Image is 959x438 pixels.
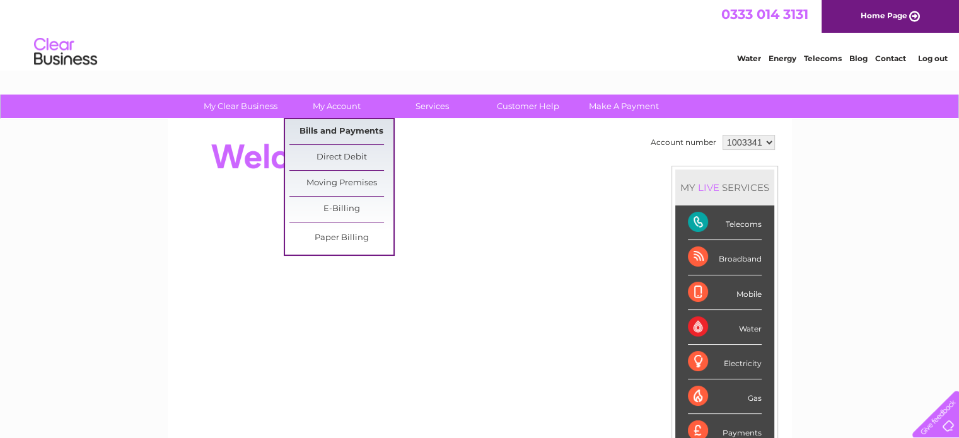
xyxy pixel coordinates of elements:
a: Moving Premises [289,171,393,196]
a: My Clear Business [189,95,293,118]
a: Direct Debit [289,145,393,170]
a: My Account [284,95,388,118]
a: Customer Help [476,95,580,118]
a: Paper Billing [289,226,393,251]
td: Account number [648,132,719,153]
div: Clear Business is a trading name of Verastar Limited (registered in [GEOGRAPHIC_DATA] No. 3667643... [182,7,778,61]
div: Broadband [688,240,762,275]
div: MY SERVICES [675,170,774,205]
a: Blog [849,54,868,63]
img: logo.png [33,33,98,71]
div: Electricity [688,345,762,379]
div: Gas [688,379,762,414]
a: Telecoms [804,54,842,63]
a: 0333 014 3131 [721,6,808,22]
a: Water [737,54,761,63]
a: Contact [875,54,906,63]
div: Mobile [688,275,762,310]
div: Telecoms [688,205,762,240]
a: Bills and Payments [289,119,393,144]
a: Log out [917,54,947,63]
a: Energy [769,54,796,63]
div: LIVE [695,182,722,193]
a: Services [380,95,484,118]
div: Water [688,310,762,345]
a: E-Billing [289,197,393,222]
a: Make A Payment [572,95,676,118]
